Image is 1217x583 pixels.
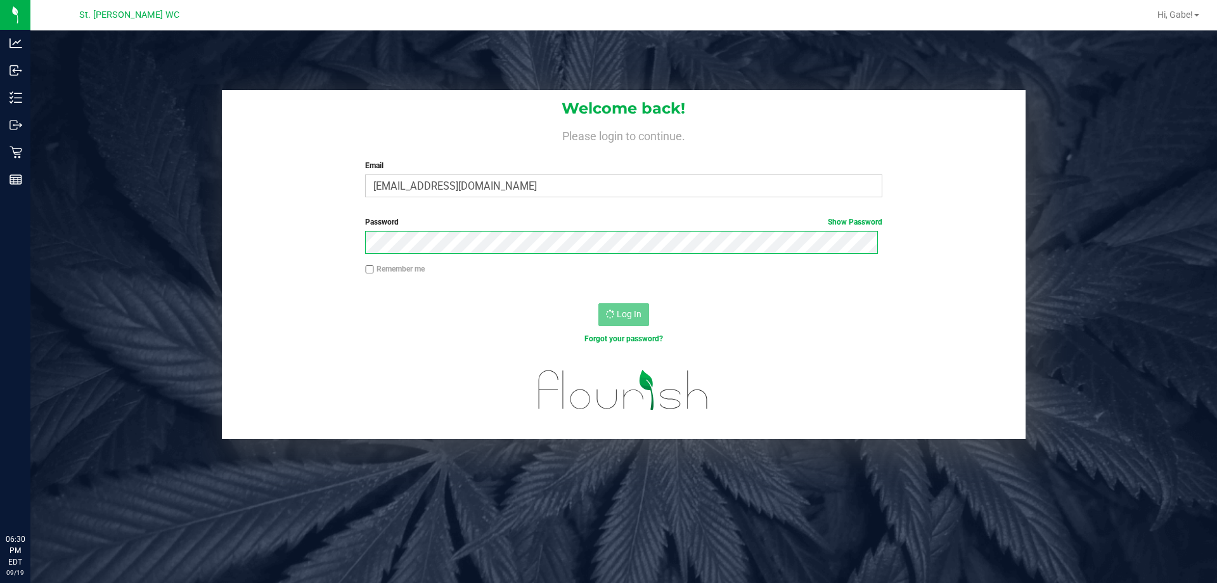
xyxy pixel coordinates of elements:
[6,568,25,577] p: 09/19
[365,160,882,171] label: Email
[584,334,663,343] a: Forgot your password?
[10,119,22,131] inline-svg: Outbound
[10,173,22,186] inline-svg: Reports
[79,10,179,20] span: St. [PERSON_NAME] WC
[6,534,25,568] p: 06:30 PM EDT
[598,303,649,326] button: Log In
[365,263,425,275] label: Remember me
[365,265,374,274] input: Remember me
[523,358,724,423] img: flourish_logo.svg
[10,64,22,77] inline-svg: Inbound
[10,146,22,159] inline-svg: Retail
[1157,10,1193,20] span: Hi, Gabe!
[10,91,22,104] inline-svg: Inventory
[617,309,641,319] span: Log In
[365,218,399,226] span: Password
[222,127,1026,142] h4: Please login to continue.
[828,218,882,226] a: Show Password
[222,100,1026,117] h1: Welcome back!
[10,37,22,49] inline-svg: Analytics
